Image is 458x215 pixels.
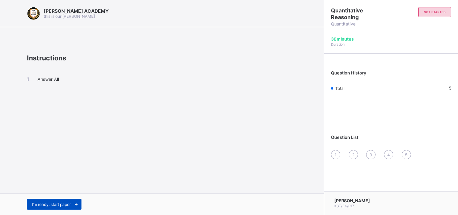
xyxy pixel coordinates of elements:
span: 4 [387,152,390,157]
span: 5 [449,86,451,91]
span: 30 minutes [331,37,354,42]
span: Quantitative [331,21,391,26]
span: Quantitative Reasoning [331,7,391,20]
span: this is our [PERSON_NAME] [44,14,95,19]
span: Question History [331,70,366,75]
span: [PERSON_NAME] ACADEMY [44,8,109,14]
span: 5 [405,152,407,157]
span: 3 [369,152,372,157]
span: [PERSON_NAME] [334,198,370,203]
span: not started [424,10,446,14]
span: 1 [335,152,337,157]
span: Answer All [38,77,59,82]
span: I’m ready, start paper [32,202,71,207]
span: KST/34/017 [334,204,354,208]
span: Question List [331,135,358,140]
span: 2 [352,152,354,157]
span: Instructions [27,54,66,62]
span: Total [335,86,345,91]
span: Duration [331,42,345,46]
